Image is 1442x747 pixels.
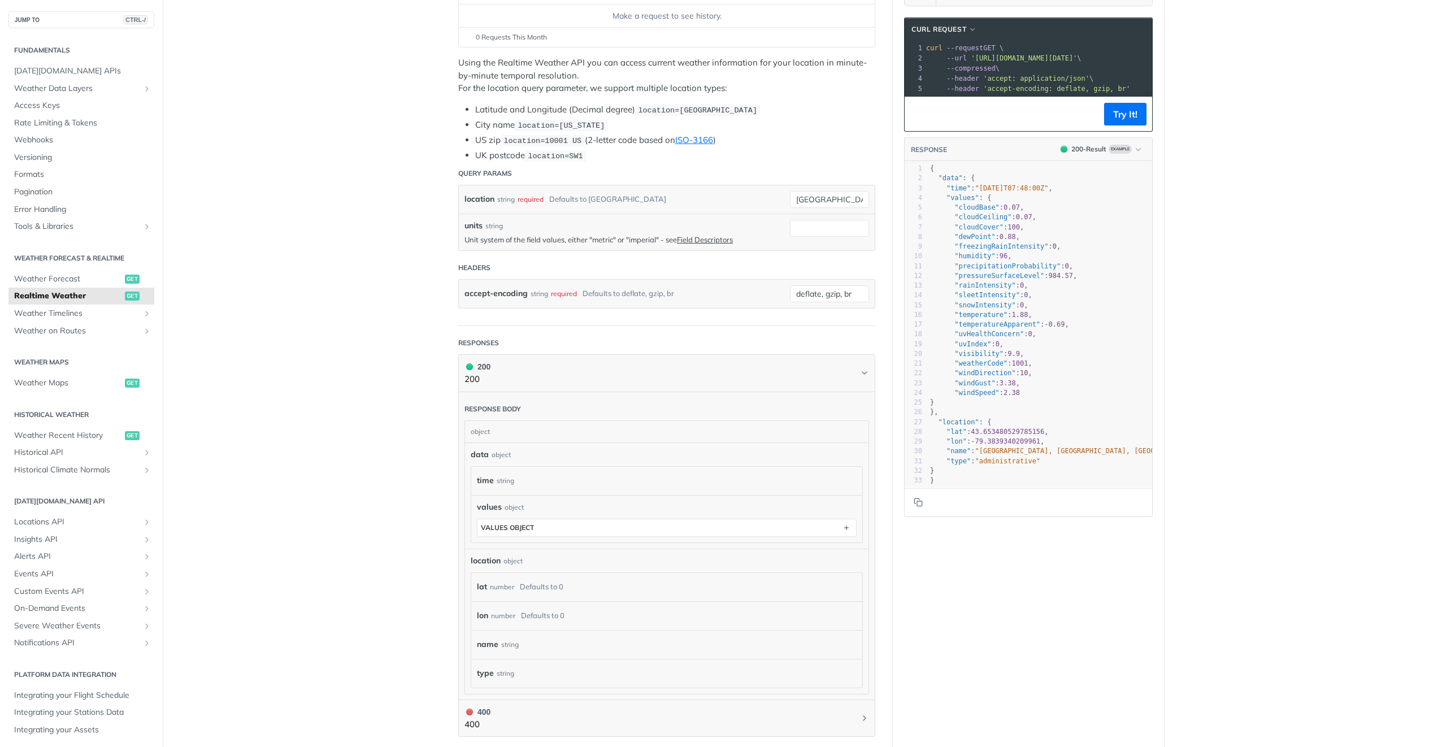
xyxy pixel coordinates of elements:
span: "lat" [946,428,967,436]
button: 400 400400 [464,706,869,731]
li: City name [475,119,875,132]
span: 43.653480529785156 [971,428,1044,436]
div: 5 [905,84,924,94]
a: On-Demand EventsShow subpages for On-Demand Events [8,600,154,617]
button: Show subpages for Weather Data Layers [142,84,151,93]
div: 15 [905,301,922,310]
span: "precipitationProbability" [954,262,1061,270]
span: : , [930,340,1004,348]
span: 200 [466,363,473,370]
a: Weather Mapsget [8,375,154,392]
button: Copy to clipboard [910,106,926,123]
span: "cloudCeiling" [954,213,1011,221]
span: 100 [1007,223,1020,231]
div: 24 [905,388,922,398]
span: Integrating your Stations Data [14,707,151,718]
span: \ [926,64,1000,72]
span: Tools & Libraries [14,221,140,232]
span: : , [930,281,1028,289]
div: Responses [458,338,499,348]
span: Severe Weather Events [14,620,140,632]
a: Integrating your Flight Schedule [8,687,154,704]
span: : , [930,203,1024,211]
label: accept-encoding [464,285,528,302]
button: Show subpages for Historical API [142,448,151,457]
span: 0 [1053,242,1057,250]
div: 26 [905,407,922,417]
span: "windSpeed" [954,389,999,397]
span: : , [930,262,1073,270]
div: 14 [905,290,922,300]
span: "[GEOGRAPHIC_DATA], [GEOGRAPHIC_DATA], [GEOGRAPHIC_DATA], [GEOGRAPHIC_DATA], [GEOGRAPHIC_DATA]" [975,447,1363,455]
h2: Weather Forecast & realtime [8,253,154,263]
label: name [477,636,498,653]
button: Show subpages for Tools & Libraries [142,222,151,231]
span: "uvIndex" [954,340,991,348]
span: : [930,457,1040,465]
a: Integrating your Stations Data [8,704,154,721]
a: Versioning [8,149,154,166]
div: 7 [905,223,922,232]
div: 30 [905,446,922,456]
span: Versioning [14,152,151,163]
div: 19 [905,340,922,349]
a: Locations APIShow subpages for Locations API [8,514,154,531]
span: Weather Forecast [14,273,122,285]
a: Weather Forecastget [8,271,154,288]
button: Show subpages for Events API [142,570,151,579]
svg: Chevron [860,714,869,723]
span: Alerts API [14,551,140,562]
span: 'accept-encoding: deflate, gzip, br' [983,85,1130,93]
span: "snowIntensity" [954,301,1015,309]
div: string [531,285,548,302]
span: "temperature" [954,311,1007,319]
div: 28 [905,427,922,437]
div: Defaults to deflate, gzip, br [583,285,674,302]
div: 200 [464,361,490,373]
div: 21 [905,359,922,368]
span: "values" [946,194,979,202]
span: location=[US_STATE] [518,121,605,130]
div: 20 [905,349,922,359]
a: Rate Limiting & Tokens [8,115,154,132]
div: 400 [464,706,490,718]
span: : , [930,301,1028,309]
span: "temperatureApparent" [954,320,1040,328]
div: string [501,636,519,653]
button: Show subpages for On-Demand Events [142,604,151,613]
div: Headers [458,263,490,273]
a: Field Descriptors [677,235,733,244]
span: Events API [14,568,140,580]
span: 984.57 [1049,272,1073,280]
a: Insights APIShow subpages for Insights API [8,531,154,548]
a: Weather TimelinesShow subpages for Weather Timelines [8,305,154,322]
span: "[DATE]T07:48:00Z" [975,184,1049,192]
div: 29 [905,437,922,446]
a: Notifications APIShow subpages for Notifications API [8,635,154,652]
h2: Fundamentals [8,45,154,55]
li: Latitude and Longitude (Decimal degree) [475,103,875,116]
span: "rainIntensity" [954,281,1015,289]
button: Show subpages for Weather on Routes [142,327,151,336]
span: : , [930,272,1077,280]
div: 17 [905,320,922,329]
span: - [1044,320,1048,328]
span: "weatherCode" [954,359,1007,367]
span: "data" [938,174,962,182]
span: : , [930,330,1036,338]
label: time [477,472,494,489]
span: 1001 [1012,359,1028,367]
span: "pressureSurfaceLevel" [954,272,1044,280]
span: location=[GEOGRAPHIC_DATA] [638,106,757,115]
a: Alerts APIShow subpages for Alerts API [8,548,154,565]
button: Show subpages for Weather Timelines [142,309,151,318]
a: [DATE][DOMAIN_NAME] APIs [8,63,154,80]
div: 4 [905,73,924,84]
span: 0.88 [1000,233,1016,241]
span: Integrating your Assets [14,724,151,736]
p: 200 [464,373,490,386]
span: : , [930,320,1069,328]
span: location=SW1 [528,152,583,160]
span: On-Demand Events [14,603,140,614]
span: Insights API [14,534,140,545]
